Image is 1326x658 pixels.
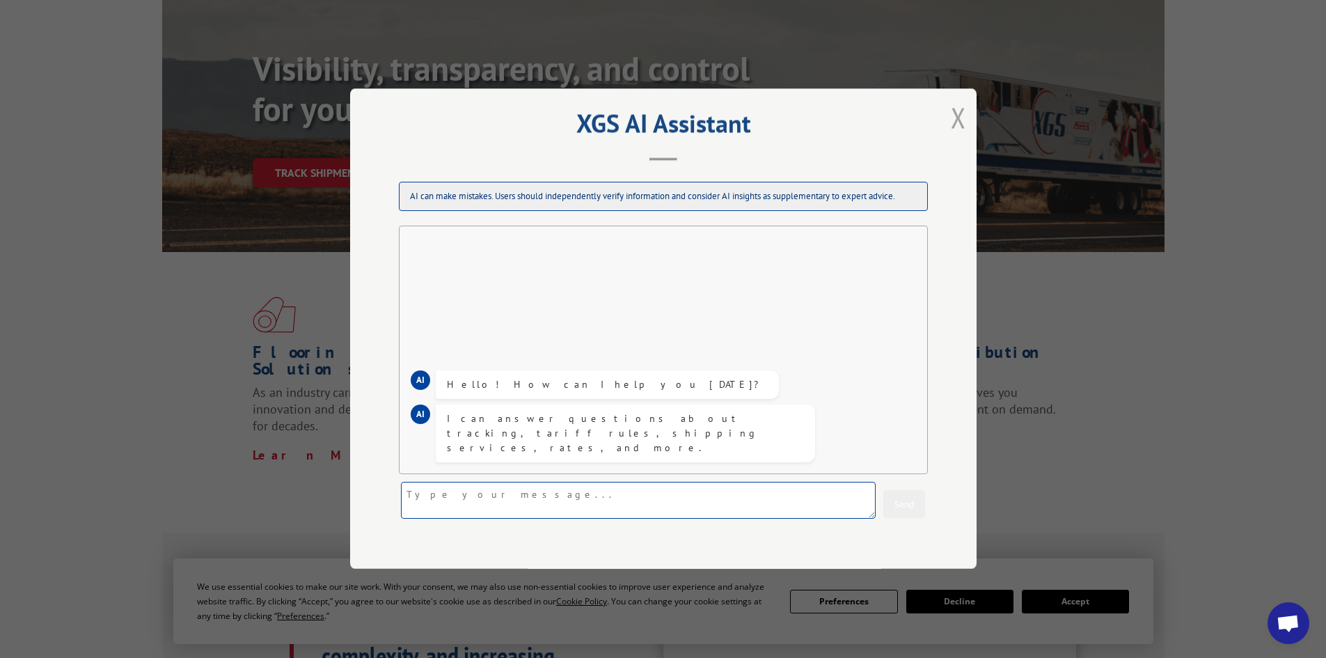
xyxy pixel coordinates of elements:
[411,405,430,425] div: AI
[1268,602,1309,644] a: Open chat
[883,491,925,519] button: Send
[399,182,928,212] div: AI can make mistakes. Users should independently verify information and consider AI insights as s...
[951,99,966,136] button: Close modal
[385,113,942,140] h2: XGS AI Assistant
[411,371,430,391] div: AI
[447,378,768,393] div: Hello! How can I help you [DATE]?
[447,412,804,456] div: I can answer questions about tracking, tariff rules, shipping services, rates, and more.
